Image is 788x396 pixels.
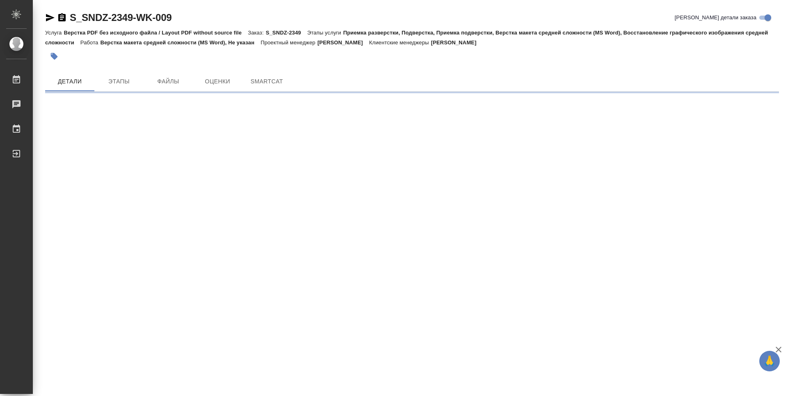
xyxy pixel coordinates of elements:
p: [PERSON_NAME] [317,39,369,46]
p: S_SNDZ-2349 [266,30,307,36]
p: Верстка PDF без исходного файла / Layout PDF without source file [64,30,248,36]
span: Файлы [149,76,188,87]
p: Заказ: [248,30,266,36]
p: Услуга [45,30,64,36]
button: 🙏 [759,351,780,371]
span: SmartCat [247,76,286,87]
p: Верстка макета средней сложности (MS Word), Не указан [100,39,261,46]
p: Клиентские менеджеры [369,39,431,46]
a: S_SNDZ-2349-WK-009 [70,12,172,23]
span: 🙏 [763,352,777,370]
p: Работа [80,39,101,46]
p: Этапы услуги [307,30,343,36]
button: Скопировать ссылку для ЯМессенджера [45,13,55,23]
p: Проектный менеджер [261,39,317,46]
button: Скопировать ссылку [57,13,67,23]
p: [PERSON_NAME] [431,39,483,46]
span: Детали [50,76,89,87]
p: Приемка разверстки, Подверстка, Приемка подверстки, Верстка макета средней сложности (MS Word), В... [45,30,768,46]
button: Добавить тэг [45,47,63,65]
span: Этапы [99,76,139,87]
span: Оценки [198,76,237,87]
span: [PERSON_NAME] детали заказа [675,14,756,22]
